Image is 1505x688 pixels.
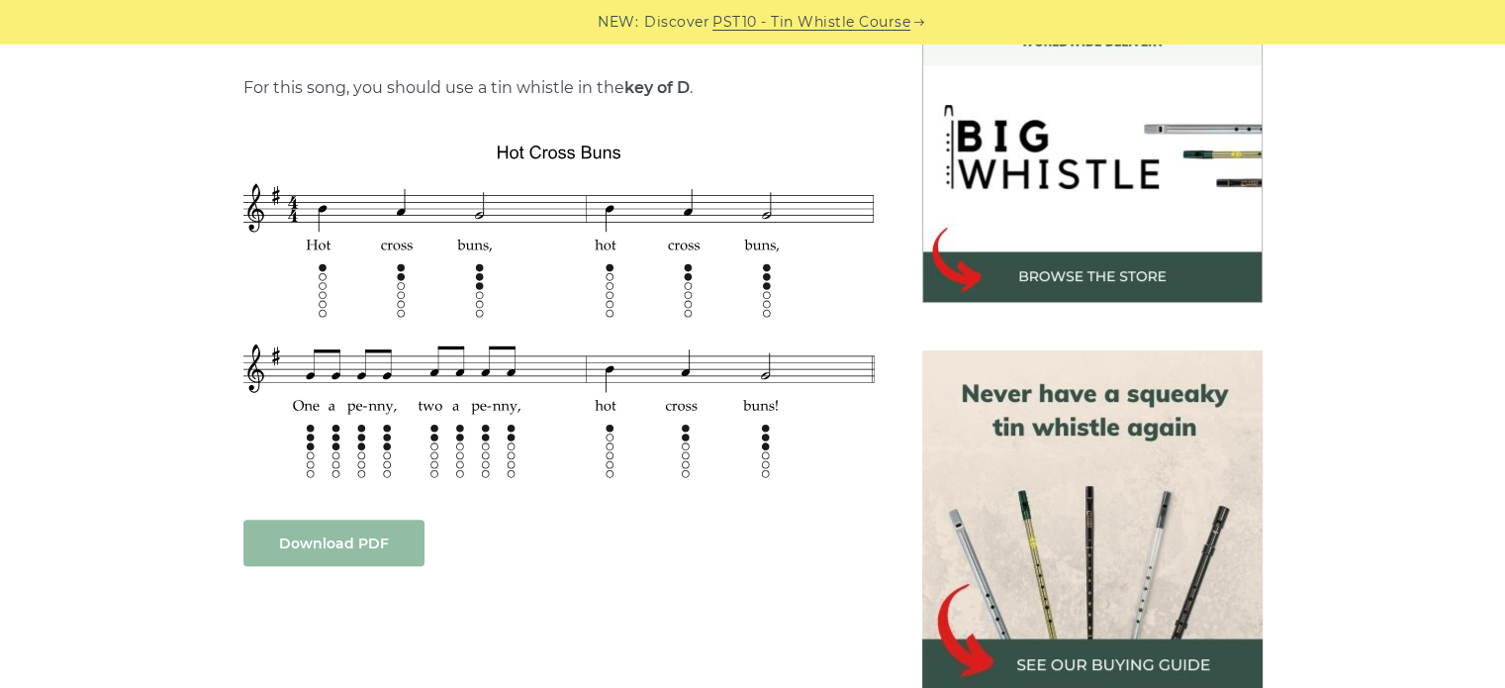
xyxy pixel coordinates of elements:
[624,78,690,97] strong: key of D
[598,11,638,34] span: NEW:
[243,75,875,101] p: For this song, you should use a tin whistle in the .
[644,11,709,34] span: Discover
[243,142,875,480] img: Hot Cross Buns Tin Whistle Tab & Sheet Music
[712,11,910,34] a: PST10 - Tin Whistle Course
[243,520,424,566] a: Download PDF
